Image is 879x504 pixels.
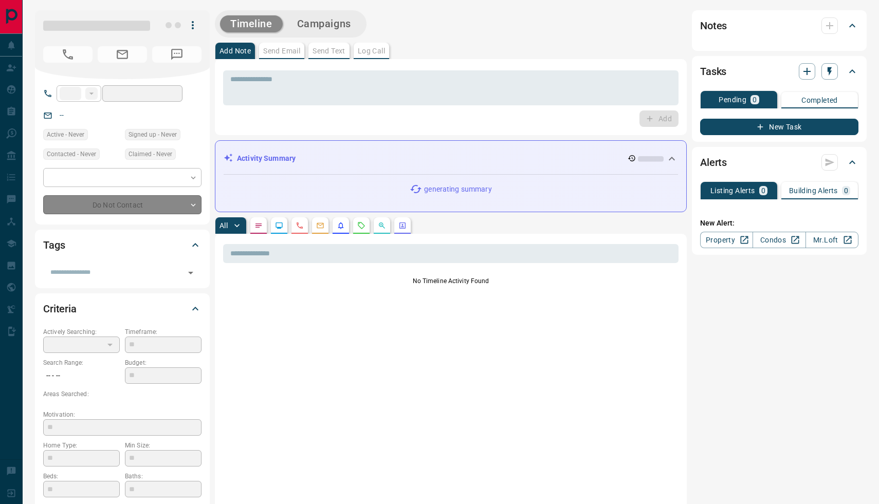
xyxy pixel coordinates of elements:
[43,296,202,321] div: Criteria
[398,221,407,230] svg: Agent Actions
[129,129,177,140] span: Signed up - Never
[700,13,858,38] div: Notes
[337,221,345,230] svg: Listing Alerts
[129,149,172,159] span: Claimed - Never
[700,17,727,34] h2: Notes
[125,327,202,337] p: Timeframe:
[43,233,202,257] div: Tags
[237,153,296,164] p: Activity Summary
[125,358,202,367] p: Budget:
[43,441,120,450] p: Home Type:
[43,389,202,399] p: Areas Searched:
[789,187,838,194] p: Building Alerts
[220,15,283,32] button: Timeline
[424,184,491,195] p: generating summary
[275,221,283,230] svg: Lead Browsing Activity
[710,187,755,194] p: Listing Alerts
[378,221,386,230] svg: Opportunities
[700,218,858,229] p: New Alert:
[700,63,726,80] h2: Tasks
[43,46,93,63] span: No Number
[254,221,263,230] svg: Notes
[184,266,198,280] button: Open
[700,59,858,84] div: Tasks
[700,232,753,248] a: Property
[700,154,727,171] h2: Alerts
[844,187,848,194] p: 0
[43,367,120,384] p: -- - --
[719,96,746,103] p: Pending
[761,187,765,194] p: 0
[60,111,64,119] a: --
[223,276,679,286] p: No Timeline Activity Found
[43,195,202,214] div: Do Not Contact
[296,221,304,230] svg: Calls
[753,232,805,248] a: Condos
[219,47,251,54] p: Add Note
[805,232,858,248] a: Mr.Loft
[700,119,858,135] button: New Task
[43,327,120,337] p: Actively Searching:
[43,358,120,367] p: Search Range:
[125,441,202,450] p: Min Size:
[125,472,202,481] p: Baths:
[801,97,838,104] p: Completed
[47,149,96,159] span: Contacted - Never
[219,222,228,229] p: All
[98,46,147,63] span: No Email
[47,129,84,140] span: Active - Never
[43,237,65,253] h2: Tags
[357,221,365,230] svg: Requests
[700,150,858,175] div: Alerts
[152,46,202,63] span: No Number
[43,301,77,317] h2: Criteria
[753,96,757,103] p: 0
[224,149,678,168] div: Activity Summary
[316,221,324,230] svg: Emails
[43,410,202,419] p: Motivation:
[287,15,361,32] button: Campaigns
[43,472,120,481] p: Beds:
